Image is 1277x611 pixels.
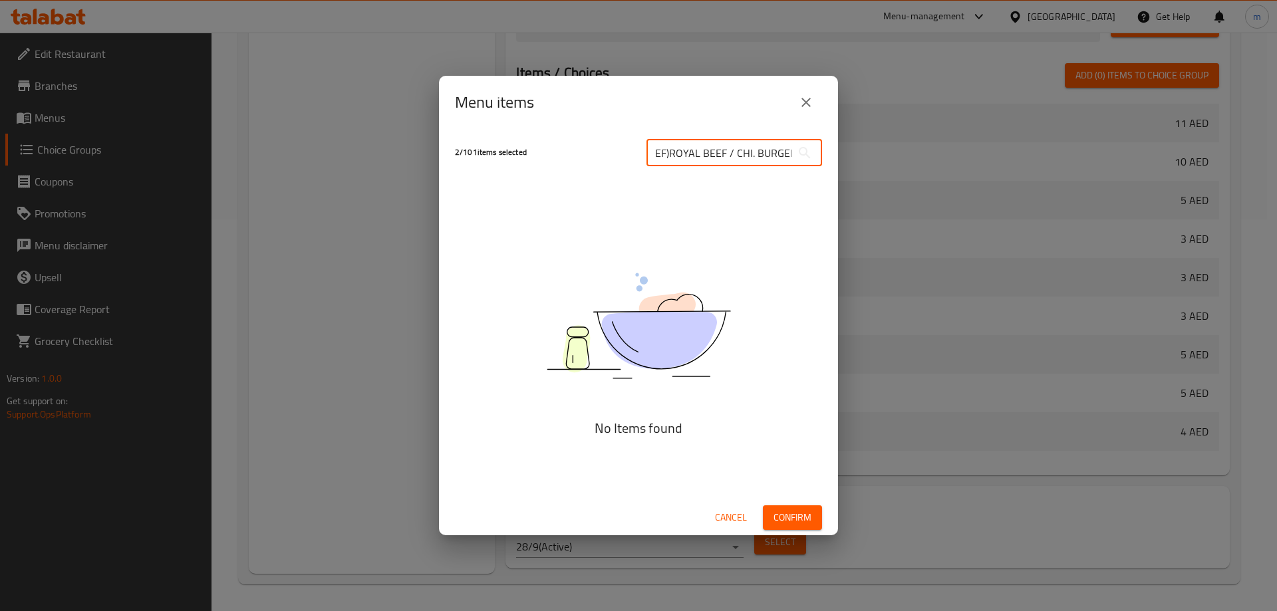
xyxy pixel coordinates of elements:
[763,505,822,530] button: Confirm
[710,505,752,530] button: Cancel
[472,237,805,414] img: dish.svg
[455,92,534,113] h2: Menu items
[455,147,631,158] h5: 2 / 101 items selected
[472,418,805,439] h5: No Items found
[790,86,822,118] button: close
[646,140,791,166] input: Search in items
[715,509,747,526] span: Cancel
[774,509,811,526] span: Confirm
